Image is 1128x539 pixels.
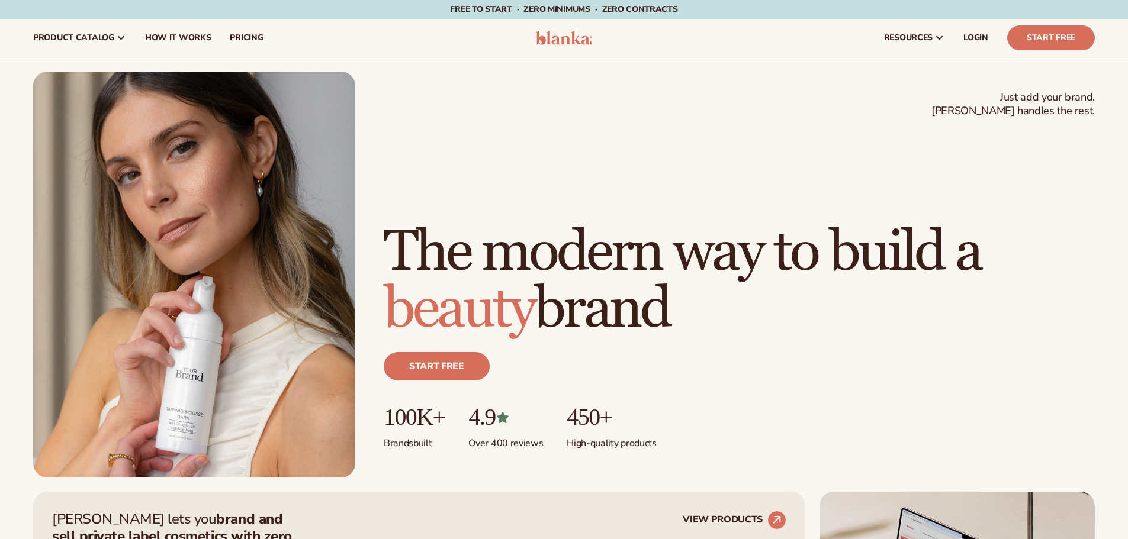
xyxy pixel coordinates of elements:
[230,33,263,43] span: pricing
[384,352,490,380] a: Start free
[468,404,543,430] p: 4.9
[384,430,445,450] p: Brands built
[384,275,534,344] span: beauty
[33,72,355,477] img: Female holding tanning mousse.
[33,33,114,43] span: product catalog
[468,430,543,450] p: Over 400 reviews
[1007,25,1095,50] a: Start Free
[683,511,786,530] a: VIEW PRODUCTS
[567,430,656,450] p: High-quality products
[145,33,211,43] span: How It Works
[954,19,998,57] a: LOGIN
[963,33,988,43] span: LOGIN
[136,19,221,57] a: How It Works
[931,91,1095,118] span: Just add your brand. [PERSON_NAME] handles the rest.
[24,19,136,57] a: product catalog
[567,404,656,430] p: 450+
[884,33,933,43] span: resources
[875,19,954,57] a: resources
[220,19,272,57] a: pricing
[384,224,1095,338] h1: The modern way to build a brand
[384,404,445,430] p: 100K+
[450,4,677,15] span: Free to start · ZERO minimums · ZERO contracts
[536,31,592,45] img: logo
